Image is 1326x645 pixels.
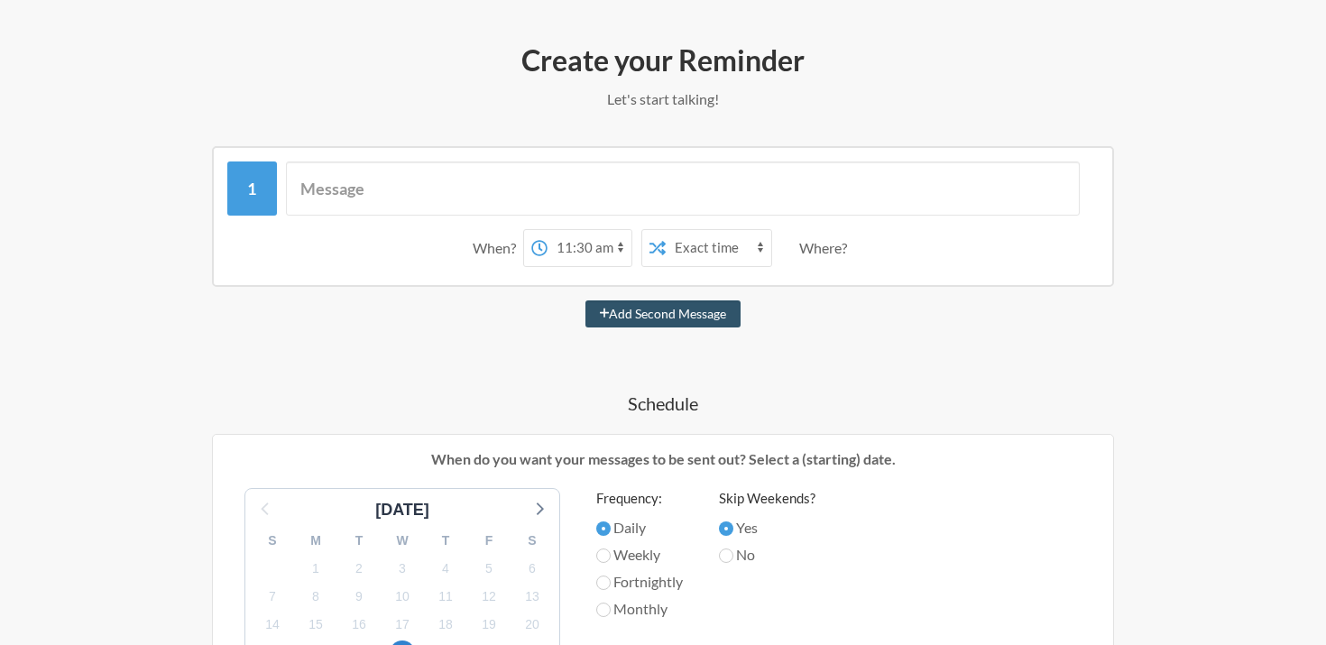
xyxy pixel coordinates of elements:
[433,613,458,638] span: Saturday, October 18, 2025
[719,548,733,563] input: No
[260,613,285,638] span: Tuesday, October 14, 2025
[596,576,611,590] input: Fortnightly
[390,556,415,581] span: Friday, October 3, 2025
[433,556,458,581] span: Saturday, October 4, 2025
[140,88,1186,110] p: Let's start talking!
[476,613,502,638] span: Sunday, October 19, 2025
[585,300,741,327] button: Add Second Message
[520,556,545,581] span: Monday, October 6, 2025
[476,556,502,581] span: Sunday, October 5, 2025
[596,544,683,566] label: Weekly
[719,488,815,509] label: Skip Weekends?
[390,613,415,638] span: Friday, October 17, 2025
[140,41,1186,79] h2: Create your Reminder
[473,229,523,267] div: When?
[294,527,337,555] div: M
[303,613,328,638] span: Wednesday, October 15, 2025
[346,584,372,609] span: Thursday, October 9, 2025
[596,488,683,509] label: Frequency:
[467,527,511,555] div: F
[511,527,554,555] div: S
[424,527,467,555] div: T
[286,161,1081,216] input: Message
[520,584,545,609] span: Monday, October 13, 2025
[381,527,424,555] div: W
[337,527,381,555] div: T
[303,584,328,609] span: Wednesday, October 8, 2025
[596,598,683,620] label: Monthly
[433,584,458,609] span: Saturday, October 11, 2025
[596,603,611,617] input: Monthly
[799,229,854,267] div: Where?
[303,556,328,581] span: Wednesday, October 1, 2025
[596,521,611,536] input: Daily
[390,584,415,609] span: Friday, October 10, 2025
[719,521,733,536] input: Yes
[140,391,1186,416] h4: Schedule
[368,498,437,522] div: [DATE]
[260,584,285,609] span: Tuesday, October 7, 2025
[346,613,372,638] span: Thursday, October 16, 2025
[596,517,683,539] label: Daily
[719,544,815,566] label: No
[596,571,683,593] label: Fortnightly
[476,584,502,609] span: Sunday, October 12, 2025
[719,517,815,539] label: Yes
[346,556,372,581] span: Thursday, October 2, 2025
[520,613,545,638] span: Monday, October 20, 2025
[226,448,1100,470] p: When do you want your messages to be sent out? Select a (starting) date.
[596,548,611,563] input: Weekly
[251,527,294,555] div: S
